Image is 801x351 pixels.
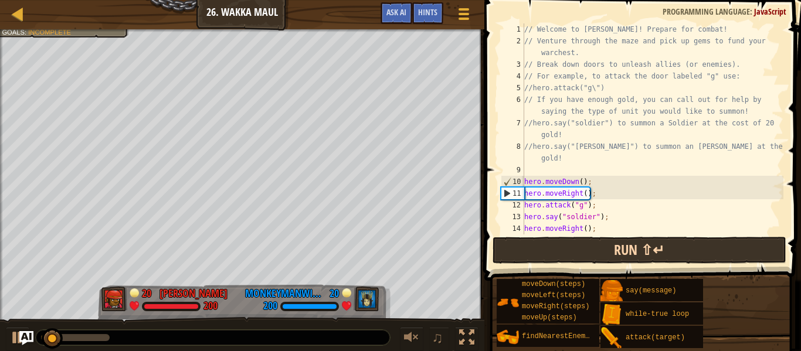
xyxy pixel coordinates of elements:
[750,6,754,17] span: :
[600,280,623,302] img: portrait.png
[522,313,577,322] span: moveUp(steps)
[501,94,524,117] div: 6
[263,301,277,312] div: 200
[626,333,685,342] span: attack(target)
[203,301,218,312] div: 200
[501,141,524,164] div: 8
[522,302,589,311] span: moveRight(steps)
[754,6,786,17] span: JavaScript
[19,331,33,345] button: Ask AI
[501,188,524,199] div: 11
[455,327,478,351] button: Toggle fullscreen
[142,286,154,297] div: 20
[501,70,524,82] div: 4
[501,223,524,234] div: 14
[101,287,127,311] img: thang_avatar_frame.png
[497,326,519,348] img: portrait.png
[6,327,29,351] button: Ctrl + P: Play
[501,211,524,223] div: 13
[327,286,339,297] div: 20
[501,199,524,211] div: 12
[626,287,676,295] span: say(message)
[663,6,750,17] span: Programming language
[501,234,524,246] div: 15
[522,291,585,299] span: moveLeft(steps)
[245,286,321,301] div: MONKEYMANWITHPEANUTBUTTER
[493,237,786,264] button: Run ⇧↵
[626,310,689,318] span: while-true loop
[600,327,623,349] img: portrait.png
[600,304,623,326] img: portrait.png
[354,287,379,311] img: thang_avatar_frame.png
[501,82,524,94] div: 5
[159,286,228,301] div: [PERSON_NAME]
[501,164,524,176] div: 9
[501,176,524,188] div: 10
[497,291,519,313] img: portrait.png
[418,6,437,18] span: Hints
[432,329,443,346] span: ♫
[501,59,524,70] div: 3
[449,2,478,30] button: Show game menu
[386,6,406,18] span: Ask AI
[381,2,412,24] button: Ask AI
[501,35,524,59] div: 2
[429,327,449,351] button: ♫
[522,332,598,340] span: findNearestEnemy()
[501,117,524,141] div: 7
[501,23,524,35] div: 1
[522,280,585,288] span: moveDown(steps)
[400,327,423,351] button: Adjust volume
